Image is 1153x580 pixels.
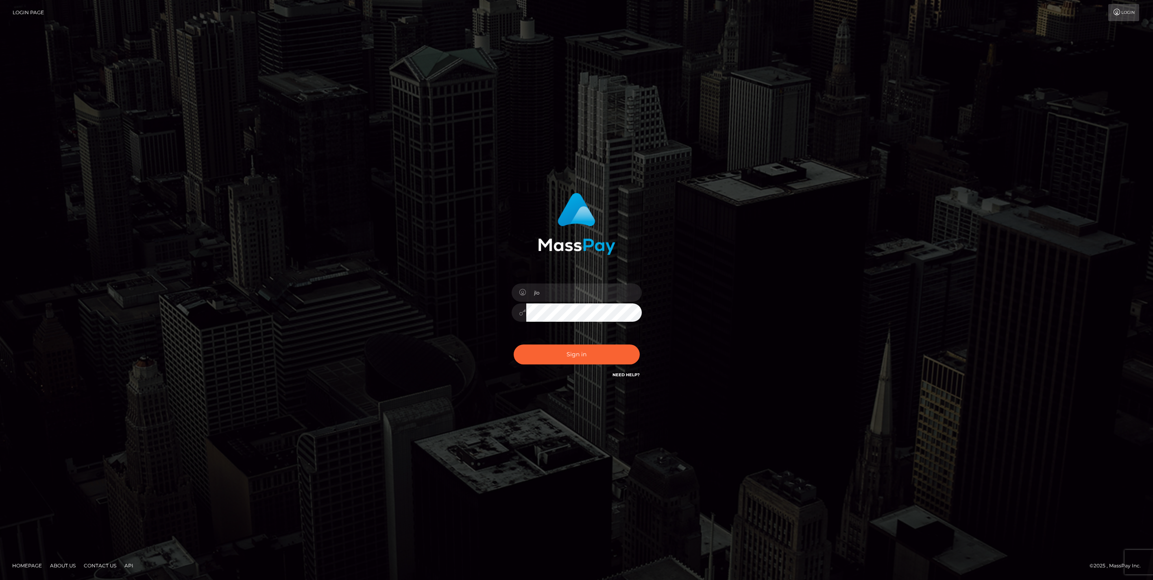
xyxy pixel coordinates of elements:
[81,559,120,572] a: Contact Us
[9,559,45,572] a: Homepage
[1108,4,1139,21] a: Login
[13,4,44,21] a: Login Page
[612,372,640,377] a: Need Help?
[538,193,615,255] img: MassPay Login
[514,345,640,364] button: Sign in
[1090,561,1147,570] div: © 2025 , MassPay Inc.
[47,559,79,572] a: About Us
[121,559,137,572] a: API
[526,283,642,302] input: Username...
